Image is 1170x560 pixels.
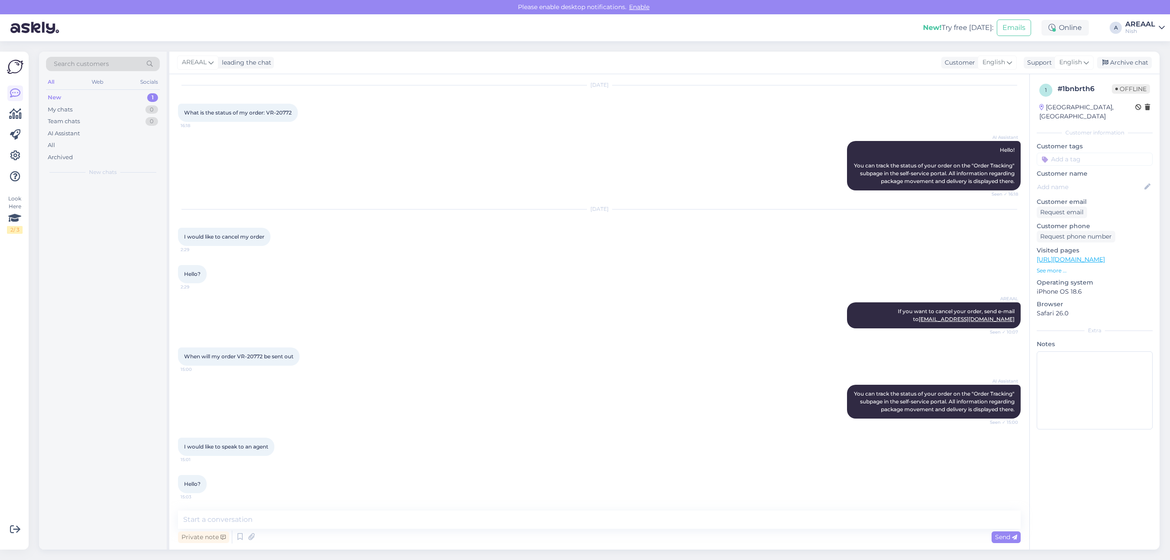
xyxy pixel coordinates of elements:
span: AREAAL [182,58,207,67]
p: Notes [1037,340,1153,349]
div: All [48,141,55,150]
div: [GEOGRAPHIC_DATA], [GEOGRAPHIC_DATA] [1039,103,1135,121]
div: Private note [178,531,229,543]
div: 2 / 3 [7,226,23,234]
span: 15:03 [181,494,213,500]
span: 15:01 [181,456,213,463]
div: Team chats [48,117,80,126]
div: Try free [DATE]: [923,23,993,33]
input: Add a tag [1037,153,1153,166]
p: Visited pages [1037,246,1153,255]
div: Customer [941,58,975,67]
span: Seen ✓ 16:18 [985,191,1018,197]
div: Socials [138,76,160,88]
span: I would like to speak to an agent [184,443,268,450]
p: Browser [1037,300,1153,309]
div: leading the chat [218,58,271,67]
div: Request email [1037,206,1087,218]
div: 0 [145,105,158,114]
a: [EMAIL_ADDRESS][DOMAIN_NAME] [919,316,1015,322]
b: New! [923,23,942,32]
span: AI Assistant [985,134,1018,141]
span: What is the status of my order: VR-20772 [184,109,292,116]
div: Nish [1125,28,1155,35]
input: Add name [1037,182,1143,192]
div: Archived [48,153,73,162]
span: If you want to cancel your order, send e-mail to [898,308,1016,322]
div: Online [1041,20,1089,36]
div: Customer information [1037,129,1153,137]
span: When will my order VR-20772 be sent out [184,353,293,360]
p: iPhone OS 18.6 [1037,287,1153,296]
div: Archive chat [1097,57,1152,69]
button: Emails [997,20,1031,36]
div: Request phone number [1037,231,1115,242]
div: 1 [147,93,158,102]
span: Hello! You can track the status of your order on the "Order Tracking" subpage in the self-service... [854,147,1016,184]
p: Customer phone [1037,222,1153,231]
a: AREAALNish [1125,21,1165,35]
div: Look Here [7,195,23,234]
p: Customer name [1037,169,1153,178]
span: Send [995,533,1017,541]
span: 1 [1045,87,1047,93]
span: I would like to cancel my order [184,233,264,240]
span: Seen ✓ 15:00 [985,419,1018,426]
span: Hello? [184,271,201,277]
span: Enable [626,3,652,11]
span: Search customers [54,59,109,69]
span: 2:29 [181,246,213,253]
div: 0 [145,117,158,126]
p: Customer tags [1037,142,1153,151]
p: Safari 26.0 [1037,309,1153,318]
div: Web [90,76,105,88]
div: Extra [1037,327,1153,334]
div: New [48,93,61,102]
span: 16:18 [181,122,213,129]
span: AI Assistant [985,378,1018,384]
span: New chats [89,168,117,176]
p: See more ... [1037,267,1153,275]
span: 15:00 [181,366,213,373]
div: A [1110,22,1122,34]
div: # 1bnbrth6 [1058,84,1112,94]
div: [DATE] [178,205,1021,213]
span: English [982,58,1005,67]
span: 2:29 [181,284,213,290]
span: Seen ✓ 10:07 [985,329,1018,335]
span: Offline [1112,84,1150,94]
span: AREAAL [985,295,1018,302]
p: Customer email [1037,197,1153,206]
div: My chats [48,105,73,114]
div: AREAAL [1125,21,1155,28]
div: AI Assistant [48,129,80,138]
p: Operating system [1037,278,1153,287]
img: Askly Logo [7,59,23,75]
div: All [46,76,56,88]
span: Hello? [184,481,201,487]
div: [DATE] [178,81,1021,89]
span: English [1059,58,1082,67]
span: You can track the status of your order on the "Order Tracking" subpage in the self-service portal... [854,390,1016,413]
a: [URL][DOMAIN_NAME] [1037,255,1105,263]
div: Support [1024,58,1052,67]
